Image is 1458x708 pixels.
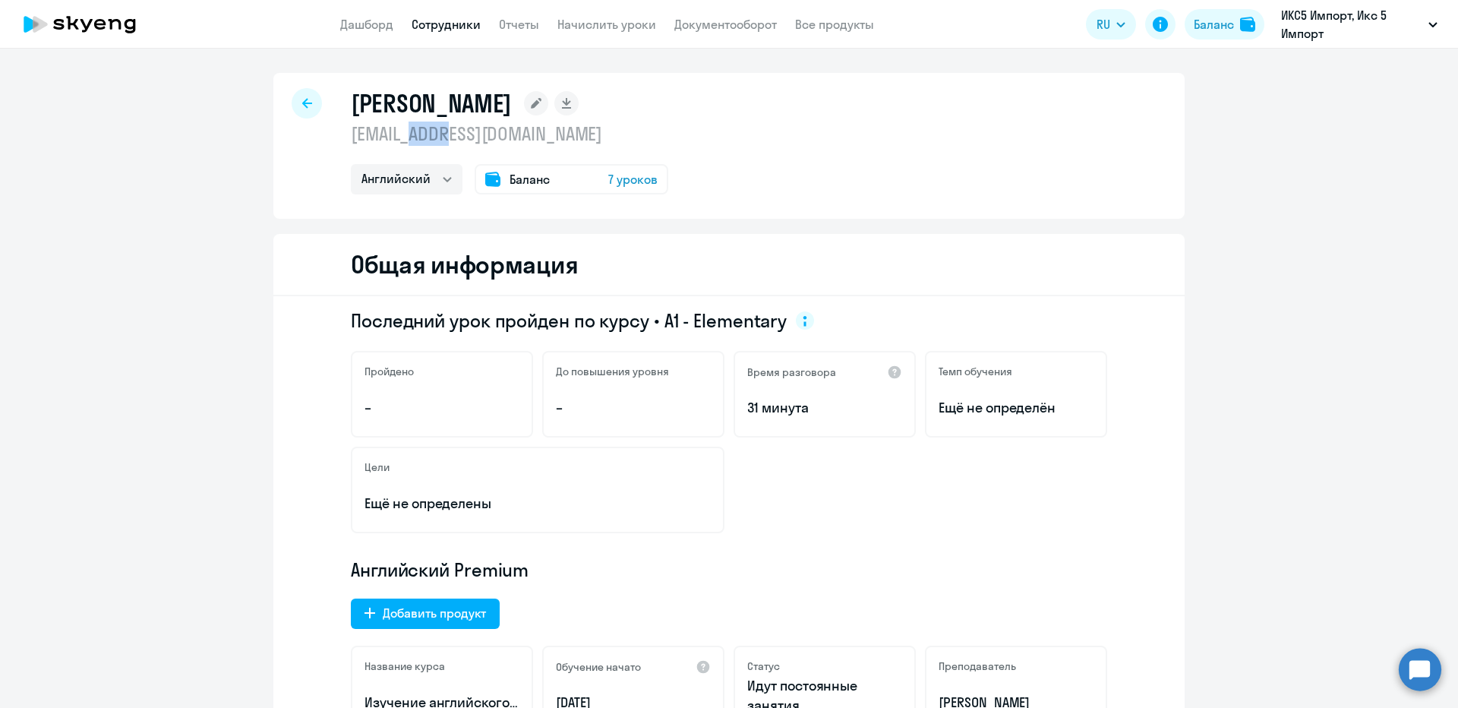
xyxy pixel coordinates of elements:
button: RU [1086,9,1136,40]
h5: Обучение начато [556,660,641,674]
h5: Цели [364,460,390,474]
h5: Преподаватель [939,659,1016,673]
a: Дашборд [340,17,393,32]
p: 31 минута [747,398,902,418]
a: Сотрудники [412,17,481,32]
h5: Пройдено [364,365,414,378]
span: Ещё не определён [939,398,1093,418]
h5: До повышения уровня [556,365,669,378]
img: balance [1240,17,1255,32]
p: [EMAIL_ADDRESS][DOMAIN_NAME] [351,122,668,146]
p: ИКС5 Импорт, Икс 5 Импорт [1281,6,1422,43]
button: Балансbalance [1185,9,1264,40]
div: Добавить продукт [383,604,486,622]
h5: Название курса [364,659,445,673]
button: ИКС5 Импорт, Икс 5 Импорт [1273,6,1445,43]
span: 7 уроков [608,170,658,188]
a: Документооборот [674,17,777,32]
h5: Статус [747,659,780,673]
a: Отчеты [499,17,539,32]
p: – [364,398,519,418]
a: Все продукты [795,17,874,32]
h2: Общая информация [351,249,578,280]
div: Баланс [1194,15,1234,33]
span: Баланс [510,170,550,188]
h5: Время разговора [747,365,836,379]
p: – [556,398,711,418]
h1: [PERSON_NAME] [351,88,512,119]
h5: Темп обучения [939,365,1012,378]
span: RU [1097,15,1110,33]
span: Английский Premium [351,558,529,582]
span: Последний урок пройден по курсу • A1 - Elementary [351,308,787,333]
button: Добавить продукт [351,599,500,629]
a: Начислить уроки [557,17,656,32]
p: Ещё не определены [364,494,711,514]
